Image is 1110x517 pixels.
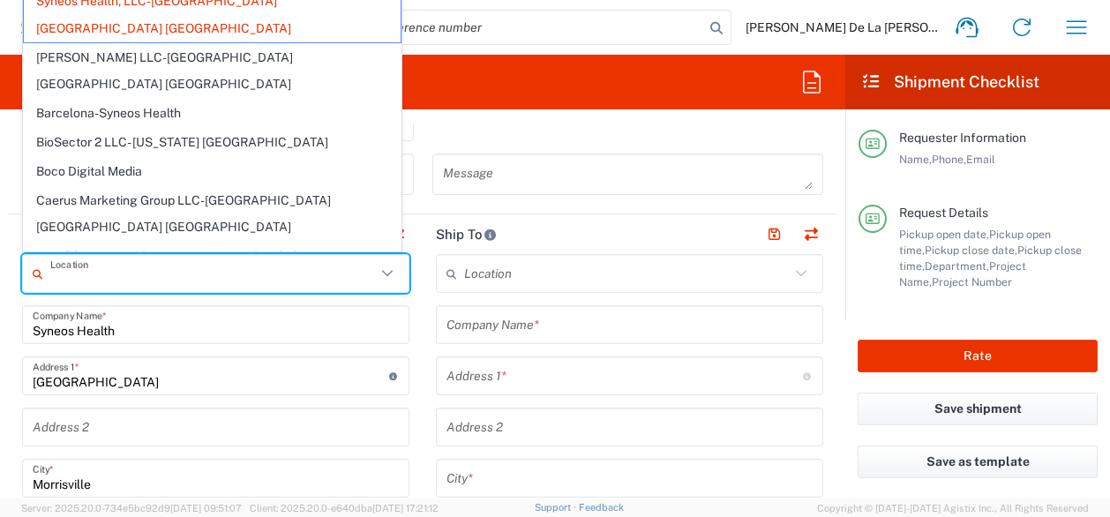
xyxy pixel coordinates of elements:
[579,502,624,513] a: Feedback
[24,187,401,242] span: Caerus Marketing Group LLC-[GEOGRAPHIC_DATA] [GEOGRAPHIC_DATA] [GEOGRAPHIC_DATA]
[899,153,932,166] span: Name,
[21,503,242,513] span: Server: 2025.20.0-734e5bc92d9
[817,500,1089,516] span: Copyright © [DATE]-[DATE] Agistix Inc., All Rights Reserved
[24,243,401,297] span: [PERSON_NAME] Communications LLC-[US_STATE] [GEOGRAPHIC_DATA]
[858,393,1098,425] button: Save shipment
[932,153,966,166] span: Phone,
[932,275,1012,288] span: Project Number
[247,11,704,44] input: Shipment, tracking or reference number
[24,158,401,185] span: Boco Digital Media
[372,503,439,513] span: [DATE] 17:21:12
[966,153,995,166] span: Email
[925,259,989,273] span: Department,
[24,129,401,156] span: BioSector 2 LLC- [US_STATE] [GEOGRAPHIC_DATA]
[170,503,242,513] span: [DATE] 09:51:07
[899,206,988,220] span: Request Details
[436,226,497,244] h2: Ship To
[24,100,401,127] span: Barcelona-Syneos Health
[899,228,989,241] span: Pickup open date,
[858,340,1098,372] button: Rate
[746,19,940,35] span: [PERSON_NAME] De La [PERSON_NAME]
[861,71,1039,93] h2: Shipment Checklist
[21,71,223,93] h2: Desktop Shipment Request
[899,131,1026,145] span: Requester Information
[858,446,1098,478] button: Save as template
[925,244,1017,257] span: Pickup close date,
[250,503,439,513] span: Client: 2025.20.0-e640dba
[535,502,579,513] a: Support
